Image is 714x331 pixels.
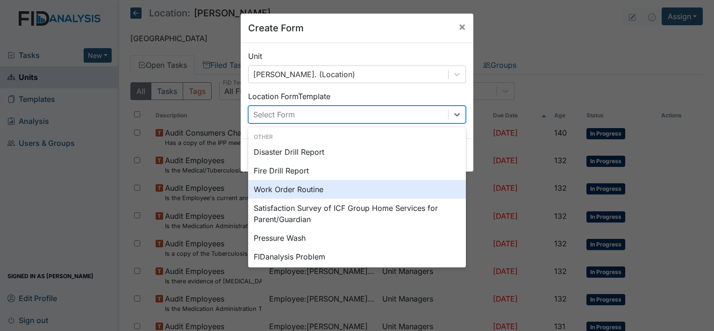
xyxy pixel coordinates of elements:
[451,14,473,40] button: Close
[248,133,466,141] div: Other
[248,266,466,285] div: HVAC PM
[248,180,466,199] div: Work Order Routine
[458,20,466,33] span: ×
[253,69,355,80] div: [PERSON_NAME]. (Location)
[248,143,466,161] div: Disaster Drill Report
[248,199,466,229] div: Satisfaction Survey of ICF Group Home Services for Parent/Guardian
[248,50,262,62] label: Unit
[248,229,466,247] div: Pressure Wash
[248,91,330,102] label: Location Form Template
[248,161,466,180] div: Fire Drill Report
[248,21,304,35] h5: Create Form
[248,247,466,266] div: FIDanalysis Problem
[253,109,295,120] div: Select Form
